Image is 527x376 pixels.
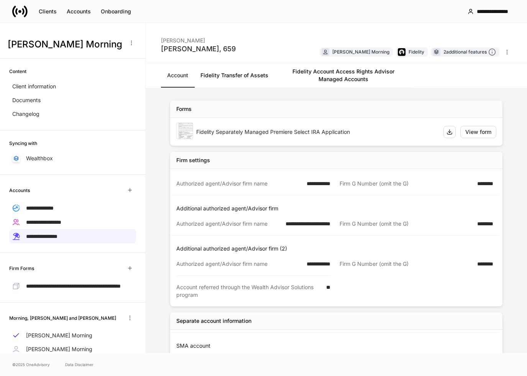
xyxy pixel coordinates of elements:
p: Additional authorized agent/Advisor firm (2) [176,245,499,252]
div: Firm settings [176,156,210,164]
button: Onboarding [96,5,136,18]
h6: Firm Forms [9,265,34,272]
div: Onboarding [101,8,131,15]
a: Wealthbox [9,151,136,165]
div: [PERSON_NAME] [161,32,236,44]
div: Accounts [67,8,91,15]
a: Documents [9,93,136,107]
div: Separate account information [176,317,251,325]
div: [PERSON_NAME], 659 [161,44,236,54]
button: Clients [34,5,62,18]
button: Accounts [62,5,96,18]
div: Firm G Number (omit the G) [340,180,473,187]
div: Authorized agent/Advisor firm name [176,220,281,228]
h6: Morning, [PERSON_NAME] and [PERSON_NAME] [9,314,116,322]
div: Forms [176,105,192,113]
h6: Content [9,68,26,75]
a: Client information [9,80,136,93]
div: Authorized agent/Advisor firm name [176,180,302,187]
div: [PERSON_NAME] Morning [332,48,389,55]
div: Clients [39,8,57,15]
p: Documents [12,96,41,104]
p: Changelog [12,110,39,118]
button: View form [460,126,496,138]
div: View form [465,128,491,136]
div: Firm G Number (omit the G) [340,260,473,268]
a: [PERSON_NAME] Morning [9,329,136,342]
p: SMA account [176,342,499,350]
p: Wealthbox [26,155,53,162]
h6: Accounts [9,187,30,194]
a: Data Disclaimer [65,361,94,368]
div: 2 additional features [443,48,496,56]
div: Firm G Number (omit the G) [340,220,473,228]
div: Account referred through the Wealth Advisor Solutions program [176,283,322,299]
p: Client information [12,83,56,90]
h3: [PERSON_NAME] Morning [8,38,122,50]
h6: Syncing with [9,140,37,147]
p: [PERSON_NAME] Morning [26,345,92,353]
p: Additional authorized agent/Advisor firm [176,205,499,212]
span: © 2025 OneAdvisory [12,361,50,368]
div: Authorized agent/Advisor firm name [176,260,302,268]
p: [PERSON_NAME] Morning [26,332,92,339]
a: [PERSON_NAME] Morning [9,342,136,356]
a: Fidelity Transfer of Assets [194,63,274,88]
div: Fidelity Separately Managed Premiere Select IRA Application [196,128,437,136]
a: Fidelity Account Access Rights Advisor Managed Accounts [274,63,412,88]
a: Account [161,63,194,88]
a: Changelog [9,107,136,121]
div: Fidelity [409,48,424,55]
